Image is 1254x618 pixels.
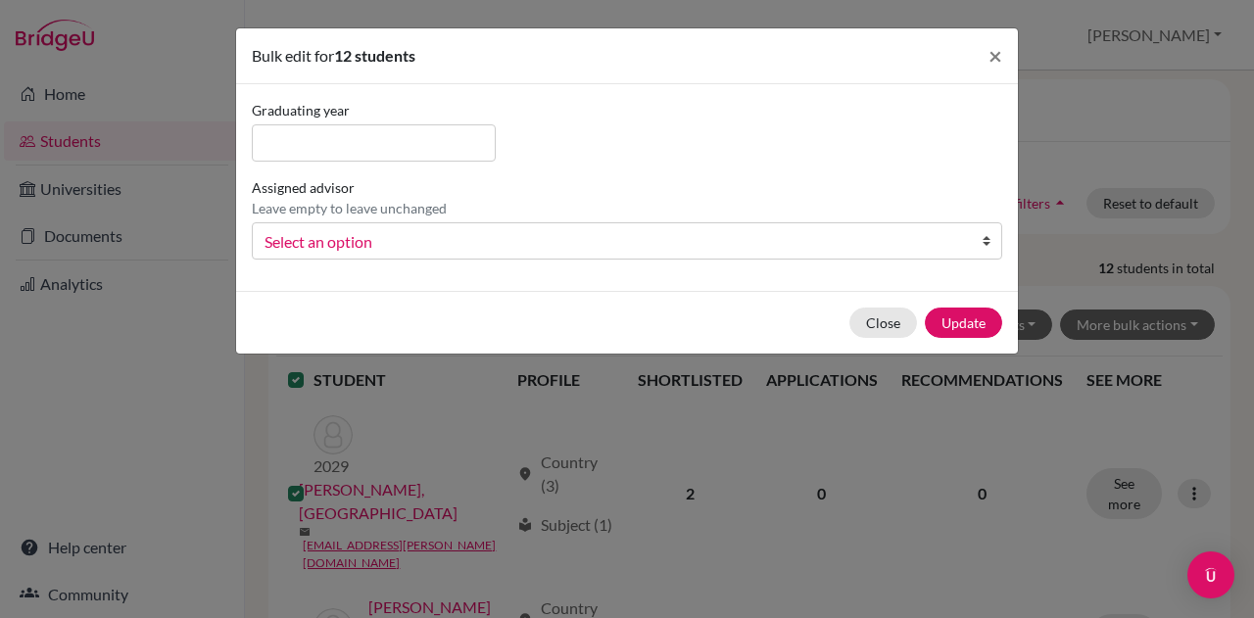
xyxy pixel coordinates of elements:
span: 12 students [334,46,415,65]
label: Assigned advisor [252,177,447,218]
button: Update [925,308,1002,338]
button: Close [849,308,917,338]
button: Close [973,28,1018,83]
span: Bulk edit for [252,46,334,65]
label: Graduating year [252,100,496,120]
p: Leave empty to leave unchanged [252,198,447,218]
div: Open Intercom Messenger [1187,551,1234,598]
span: × [989,41,1002,70]
span: Select an option [265,229,964,255]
